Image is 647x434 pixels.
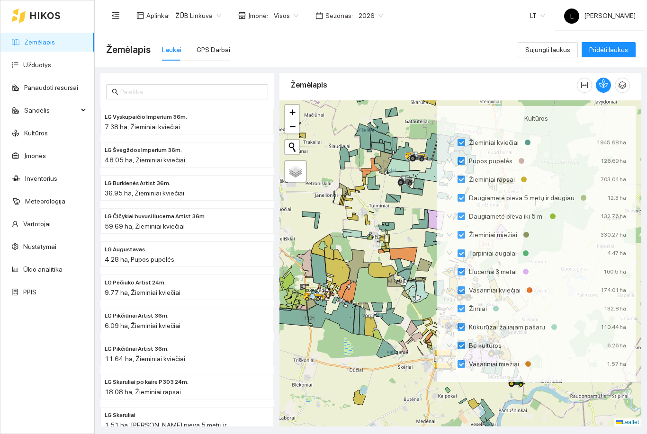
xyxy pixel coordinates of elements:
span: layout [136,12,144,19]
span: search [112,89,118,95]
span: 7.38 ha, Žieminiai kviečiai [105,123,180,131]
div: GPS Darbai [197,44,230,55]
span: LG Skaruliai po kaire P303 24m. [105,378,189,387]
span: Vasariniai miežiai [465,359,523,369]
span: Žieminiai rapsai [465,174,519,185]
span: down [446,231,453,238]
button: column-width [577,78,592,93]
a: Meteorologija [25,197,65,205]
span: down [446,268,453,275]
span: shop [238,12,246,19]
div: Laukai [162,44,181,55]
div: 6.26 ha [607,340,626,351]
span: down [446,342,453,349]
a: Inventorius [25,175,57,182]
span: Įmonė : [248,10,268,21]
span: 59.69 ha, Žieminiai kviečiai [105,222,185,230]
span: 2026 [359,9,383,23]
div: 160.5 ha [603,266,626,277]
span: Visos [274,9,298,23]
span: 11.64 ha, Žieminiai kviečiai [105,355,185,363]
span: Vasariniai kviečiai [465,285,524,295]
span: menu-fold [111,11,120,20]
div: 132.76 ha [601,211,626,221]
a: Zoom out [285,119,299,133]
span: [PERSON_NAME] [564,12,636,19]
span: LG Pečiuko Artist 24m. [105,278,166,287]
span: 48.05 ha, Žieminiai kviečiai [105,156,185,164]
span: − [289,120,296,132]
a: Leaflet [616,419,639,425]
button: Sujungti laukus [518,42,578,57]
a: Žemėlapis [24,38,55,46]
span: down [446,305,453,312]
a: Zoom in [285,105,299,119]
div: 4.47 ha [607,248,626,258]
span: Be kultūros [465,340,505,351]
input: Paieška [120,87,262,97]
span: Žieminiai kviečiai [465,137,522,148]
span: 6.09 ha, Žieminiai kviečiai [105,322,180,329]
span: LT [530,9,545,23]
a: Užduotys [23,61,51,69]
span: column-width [577,81,592,89]
a: Pridėti laukus [582,46,636,53]
span: 36.95 ha, Žieminiai kviečiai [105,189,184,197]
span: LG Pikčiūnai Artist 36m. [105,345,169,354]
a: Nustatymai [23,243,56,250]
span: Liucerna 3 metai [465,266,521,277]
span: Sezonas : [325,10,353,21]
span: Pridėti laukus [589,44,628,55]
span: down [446,250,453,257]
span: Tarpiniai augalai [465,248,521,258]
span: Žieminiai miežiai [465,230,521,240]
a: Vartotojai [23,220,51,228]
span: LG Pikčiūnai Artist 36m. [105,311,169,320]
span: Sujungti laukus [525,44,570,55]
span: Pupos pupelės [465,156,516,166]
span: L [570,9,574,24]
span: Žirniai [465,303,491,314]
a: Panaudoti resursai [24,84,78,91]
span: down [446,158,453,164]
a: PPIS [23,288,36,296]
div: Žemėlapis [291,71,577,98]
a: Sujungti laukus [518,46,578,53]
span: down [446,287,453,293]
a: Įmonės [24,152,46,159]
div: 1945.68 ha [597,137,626,148]
span: down [446,361,453,367]
span: LG Skaruliai [105,411,135,420]
span: + [289,106,296,118]
a: Kultūros [24,129,48,137]
div: 330.27 ha [601,230,626,240]
span: Daugiametė pieva iki 5 m. [465,211,548,221]
span: LG Čičykiai buvusi liucerna Artist 36m. [105,212,206,221]
button: menu-fold [106,6,125,25]
span: down [446,213,453,220]
span: 9.77 ha, Žieminiai kviečiai [105,289,180,296]
span: down [446,324,453,330]
span: down [446,139,453,146]
span: down [446,176,453,183]
span: Sandėlis [24,101,78,120]
button: Initiate a new search [285,140,299,154]
span: 4.28 ha, Pupos pupelės [105,256,174,263]
span: Daugiametė pieva 5 metų ir daugiau [465,193,578,203]
div: 126.69 ha [601,156,626,166]
div: 703.04 ha [601,174,626,185]
a: Ūkio analitika [23,266,63,273]
span: 18.08 ha, Žieminiai rapsai [105,388,181,396]
span: LG Burkienės Artist 36m. [105,179,171,188]
span: calendar [315,12,323,19]
span: LG Augustavas [105,245,145,254]
button: Pridėti laukus [582,42,636,57]
div: 132.8 ha [604,303,626,314]
div: 1.57 ha [607,359,626,369]
div: 12.3 ha [607,193,626,203]
span: Žemėlapis [106,42,151,57]
span: Kultūros [524,113,548,124]
span: down [446,195,453,201]
span: LG Vyskupaičio Imperium 36m. [105,113,187,122]
div: 174.01 ha [601,285,626,295]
